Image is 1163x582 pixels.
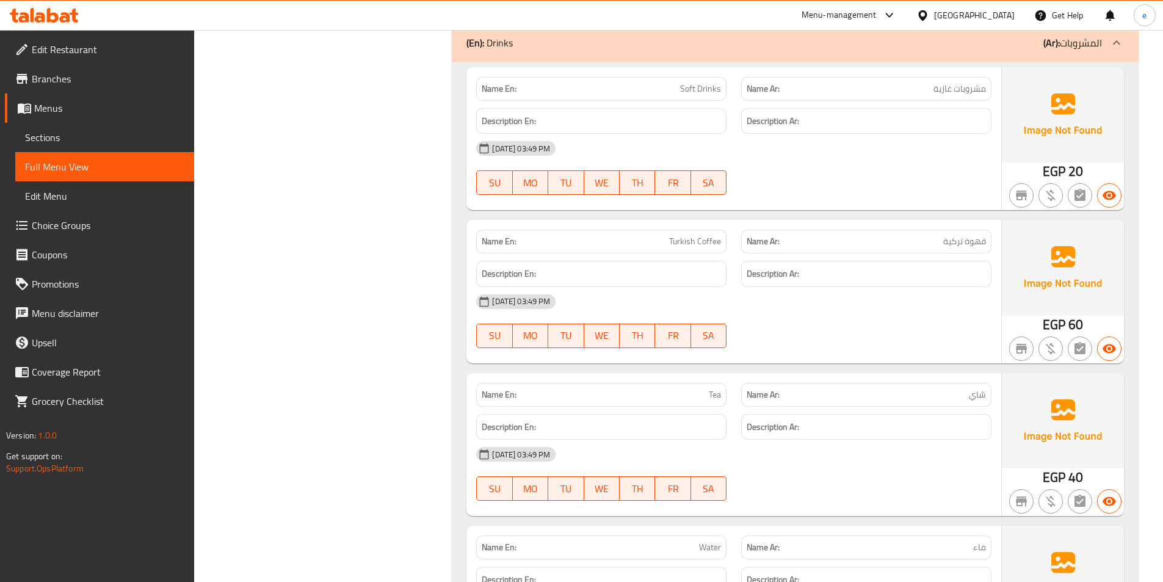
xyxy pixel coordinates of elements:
[518,174,543,192] span: MO
[5,299,194,328] a: Menu disclaimer
[548,170,584,195] button: TU
[1009,489,1034,514] button: Not branch specific item
[6,427,36,443] span: Version:
[660,480,686,498] span: FR
[518,327,543,344] span: MO
[747,82,780,95] strong: Name Ar:
[6,460,84,476] a: Support.OpsPlatform
[32,365,184,379] span: Coverage Report
[680,82,721,95] span: Soft Drinks
[25,189,184,203] span: Edit Menu
[589,174,615,192] span: WE
[1097,336,1121,361] button: Available
[1142,9,1147,22] span: e
[1002,373,1124,468] img: Ae5nvW7+0k+MAAAAAElFTkSuQmCC
[1043,465,1065,489] span: EGP
[476,476,512,501] button: SU
[32,218,184,233] span: Choice Groups
[620,170,655,195] button: TH
[584,170,620,195] button: WE
[482,114,536,129] strong: Description En:
[25,130,184,145] span: Sections
[747,541,780,554] strong: Name Ar:
[5,357,194,387] a: Coverage Report
[5,328,194,357] a: Upsell
[660,174,686,192] span: FR
[696,480,722,498] span: SA
[1002,67,1124,162] img: Ae5nvW7+0k+MAAAAAElFTkSuQmCC
[482,420,536,435] strong: Description En:
[487,296,555,307] span: [DATE] 03:49 PM
[1043,159,1065,183] span: EGP
[32,335,184,350] span: Upsell
[1068,183,1092,208] button: Not has choices
[25,159,184,174] span: Full Menu View
[5,211,194,240] a: Choice Groups
[699,541,721,554] span: Water
[934,9,1015,22] div: [GEOGRAPHIC_DATA]
[625,480,650,498] span: TH
[476,324,512,348] button: SU
[696,327,722,344] span: SA
[933,82,986,95] span: مشروبات غازية
[660,327,686,344] span: FR
[548,476,584,501] button: TU
[691,324,726,348] button: SA
[15,123,194,152] a: Sections
[625,327,650,344] span: TH
[6,448,62,464] span: Get support on:
[5,35,194,64] a: Edit Restaurant
[5,93,194,123] a: Menus
[32,394,184,409] span: Grocery Checklist
[553,174,579,192] span: TU
[32,42,184,57] span: Edit Restaurant
[518,480,543,498] span: MO
[1068,336,1092,361] button: Not has choices
[5,240,194,269] a: Coupons
[655,170,690,195] button: FR
[747,114,799,129] strong: Description Ar:
[5,64,194,93] a: Branches
[1068,465,1083,489] span: 40
[584,476,620,501] button: WE
[1038,489,1063,514] button: Purchased item
[34,101,184,115] span: Menus
[553,480,579,498] span: TU
[482,480,507,498] span: SU
[482,82,516,95] strong: Name En:
[943,235,986,248] span: قهوة تركية
[548,324,584,348] button: TU
[32,247,184,262] span: Coupons
[747,266,799,282] strong: Description Ar:
[1043,313,1065,336] span: EGP
[620,324,655,348] button: TH
[973,541,986,554] span: ماء
[1043,35,1102,50] p: المشروبات
[1038,336,1063,361] button: Purchased item
[620,476,655,501] button: TH
[466,34,484,52] b: (En):
[487,449,555,460] span: [DATE] 03:49 PM
[747,420,799,435] strong: Description Ar:
[584,324,620,348] button: WE
[1068,313,1083,336] span: 60
[696,174,722,192] span: SA
[15,181,194,211] a: Edit Menu
[1097,183,1121,208] button: Available
[625,174,650,192] span: TH
[747,235,780,248] strong: Name Ar:
[482,541,516,554] strong: Name En:
[476,170,512,195] button: SU
[655,324,690,348] button: FR
[655,476,690,501] button: FR
[5,269,194,299] a: Promotions
[513,324,548,348] button: MO
[482,388,516,401] strong: Name En:
[482,266,536,282] strong: Description En:
[466,35,513,50] p: Drinks
[691,476,726,501] button: SA
[513,476,548,501] button: MO
[589,327,615,344] span: WE
[969,388,986,401] span: شاي
[691,170,726,195] button: SA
